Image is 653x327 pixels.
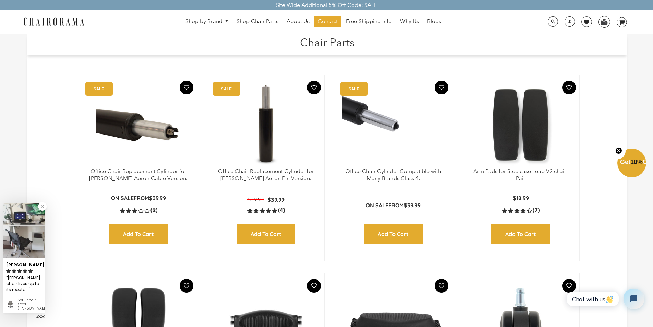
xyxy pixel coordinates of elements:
[221,86,232,91] text: SALE
[342,16,395,27] a: Free Shipping Info
[6,259,42,268] div: [PERSON_NAME]
[17,269,22,273] svg: rating icon full
[612,143,626,159] button: Close teaser
[278,207,285,214] span: (4)
[473,168,568,182] a: Arm Pads for Steelcase Leap V2 chair- Pair
[404,202,421,209] span: $39.99
[111,195,166,202] p: from
[268,196,285,203] span: $39.99
[427,18,441,25] span: Blogs
[346,18,392,25] span: Free Shipping Info
[562,81,576,94] button: Add To Wishlist
[237,18,278,25] span: Shop Chair Parts
[150,207,157,214] span: (2)
[218,168,314,182] a: Office Chair Replacement Cylinder for [PERSON_NAME] Aeron Pin Version.
[182,16,232,27] a: Shop by Brand
[617,149,646,178] div: Get10%OffClose teaser
[599,16,609,27] img: WhatsApp_Image_2024-07-12_at_16.23.01.webp
[28,269,33,273] svg: rating icon full
[34,34,620,49] h1: Chair Parts
[6,275,42,293] div: Herman Miller chair lives up to its reputation for excellence....
[87,82,190,168] img: Office Chair Replacement Cylinder for Herman Miller Aeron Cable Version. - chairorama
[89,168,188,182] a: Office Chair Replacement Cylinder for [PERSON_NAME] Aeron Cable Version.
[3,203,45,258] img: Nabeela P. review of Setu chair stool (Renewed) | Alpine
[424,16,445,27] a: Blogs
[214,82,317,168] img: Office Chair Replacement Cylinder for Herman Miller Aeron Pin Version. - chairorama
[233,16,282,27] a: Shop Chair Parts
[87,82,190,168] a: Office Chair Replacement Cylinder for Herman Miller Aeron Cable Version. - chairorama Office Chai...
[342,82,445,168] a: Office Chair Cylinder Compatible with Many Brands Class 4. - chairorama Office Chair Cylinder Com...
[349,86,359,91] text: SALE
[469,82,572,168] img: Arm Pads for Steelcase Leap V2 chair- Pair - chairorama
[491,224,550,244] input: Add to Cart
[562,279,576,293] button: Add To Wishlist
[513,195,529,201] span: $18.99
[502,207,540,214] a: 4.4 rating (7 votes)
[435,279,448,293] button: Add To Wishlist
[314,16,341,27] a: Contact
[23,269,27,273] svg: rating icon full
[180,81,193,94] button: Add To Wishlist
[342,82,445,168] img: Office Chair Cylinder Compatible with Many Brands Class 4. - chairorama
[149,195,166,201] span: $39.99
[180,279,193,293] button: Add To Wishlist
[469,82,572,168] a: Arm Pads for Steelcase Leap V2 chair- Pair - chairorama Arm Pads for Steelcase Leap V2 chair- Pai...
[435,81,448,94] button: Add To Wishlist
[620,159,652,165] span: Get Off
[237,224,295,244] input: Add to Cart
[109,224,168,244] input: Add to Cart
[345,168,441,182] a: Office Chair Cylinder Compatible with Many Brands Class 4.
[561,283,650,315] iframe: Tidio Chat
[630,159,643,165] span: 10%
[397,16,422,27] a: Why Us
[318,18,338,25] span: Contact
[533,207,540,214] span: (7)
[287,18,310,25] span: About Us
[20,16,88,28] img: chairorama
[307,81,321,94] button: Add To Wishlist
[400,18,419,25] span: Why Us
[364,224,423,244] input: Add to Cart
[17,298,42,311] div: Setu chair stool (Renewed) | Alpine
[12,269,16,273] svg: rating icon full
[247,207,285,214] a: 5.0 rating (4 votes)
[117,16,509,28] nav: DesktopNavigation
[247,196,264,203] span: $79.99
[366,202,388,209] strong: On Sale
[366,202,421,209] p: from
[120,207,157,214] a: 3.0 rating (2 votes)
[111,195,134,201] strong: On Sale
[283,16,313,27] a: About Us
[94,86,104,91] text: SALE
[307,279,321,293] button: Add To Wishlist
[214,82,317,168] a: Office Chair Replacement Cylinder for Herman Miller Aeron Pin Version. - chairorama Office Chair ...
[6,269,11,273] svg: rating icon full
